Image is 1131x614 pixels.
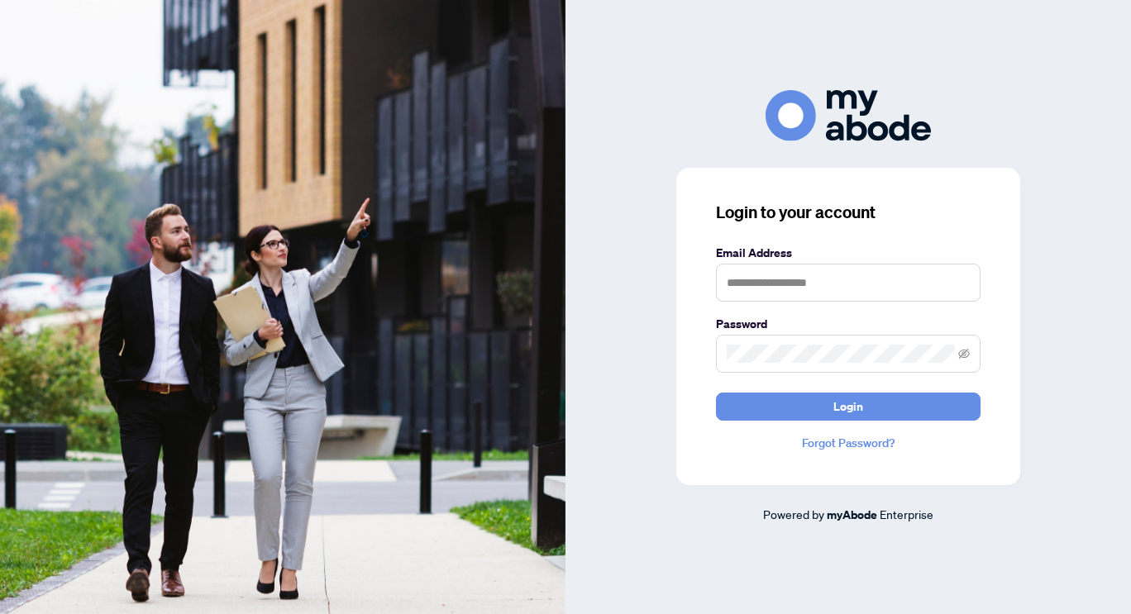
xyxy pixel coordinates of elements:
a: Forgot Password? [716,434,981,452]
h3: Login to your account [716,201,981,224]
span: Enterprise [880,507,933,521]
label: Password [716,315,981,333]
span: Powered by [763,507,824,521]
a: myAbode [827,506,877,524]
button: Login [716,393,981,421]
label: Email Address [716,244,981,262]
span: Login [833,393,863,420]
span: eye-invisible [958,348,970,359]
img: ma-logo [766,90,931,140]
